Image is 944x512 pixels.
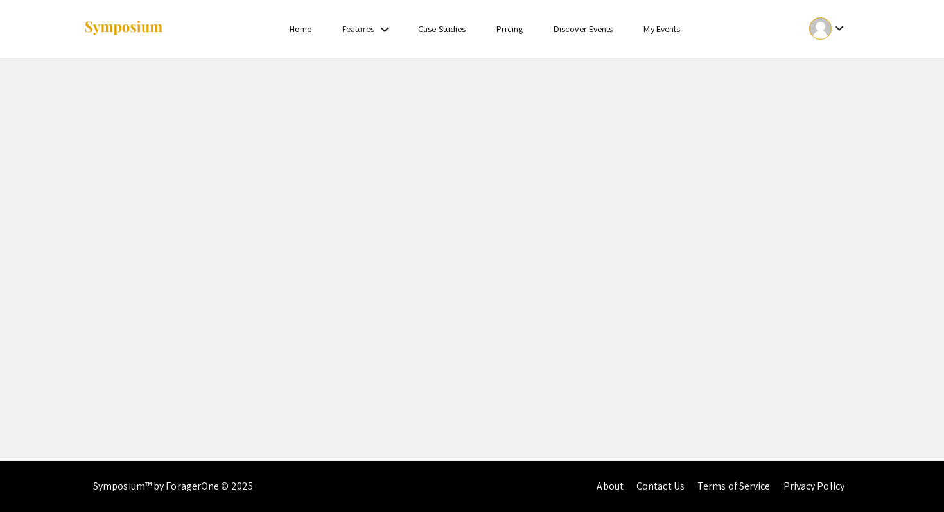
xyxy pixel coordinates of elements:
[643,23,680,35] a: My Events
[496,23,523,35] a: Pricing
[554,23,613,35] a: Discover Events
[342,23,374,35] a: Features
[697,479,771,493] a: Terms of Service
[597,479,624,493] a: About
[832,21,847,36] mat-icon: Expand account dropdown
[796,14,861,43] button: Expand account dropdown
[783,479,844,493] a: Privacy Policy
[377,22,392,37] mat-icon: Expand Features list
[93,461,253,512] div: Symposium™ by ForagerOne © 2025
[636,479,685,493] a: Contact Us
[83,20,164,37] img: Symposium by ForagerOne
[290,23,311,35] a: Home
[418,23,466,35] a: Case Studies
